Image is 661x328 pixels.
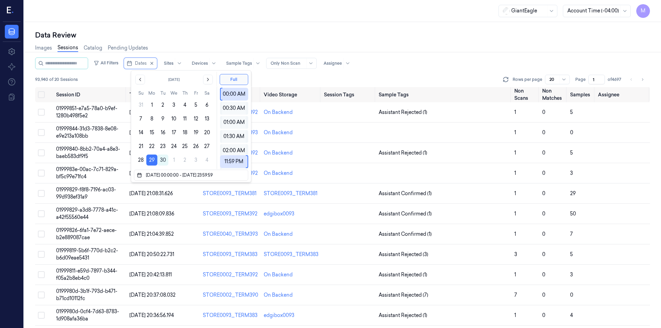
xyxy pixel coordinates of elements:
[222,88,246,100] div: 00:00 AM
[56,288,117,301] span: 0199980d-3b1f-793d-b471-b71cd10112fc
[222,144,246,157] div: 02:00 AM
[570,251,573,257] span: 5
[135,141,146,152] button: Sunday, September 21st, 2025
[264,190,317,197] div: STORE0093_TERM381
[135,90,212,166] table: September 2025
[38,271,45,278] button: Select row
[135,99,146,110] button: Sunday, August 31st, 2025
[157,127,168,138] button: Tuesday, September 16th, 2025
[638,75,647,84] button: Go to next page
[190,99,201,110] button: Friday, September 5th, 2025
[264,149,293,157] div: On Backend
[514,170,516,176] span: 1
[157,155,168,166] button: Today, Tuesday, September 30th, 2025
[53,87,127,102] th: Session ID
[379,312,427,319] span: Assistant Rejected (1)
[179,127,190,138] button: Thursday, September 18th, 2025
[264,109,293,116] div: On Backend
[636,4,650,18] button: M
[135,60,147,66] span: Dates
[514,190,516,197] span: 1
[129,129,171,136] span: [DATE] 21:37:10.121
[542,211,545,217] span: 0
[179,141,190,152] button: Thursday, September 25th, 2025
[129,251,174,257] span: [DATE] 20:50:22.731
[222,102,246,115] div: 00:30 AM
[570,292,573,298] span: 0
[168,113,179,124] button: Wednesday, September 10th, 2025
[168,155,179,166] button: Wednesday, October 1st, 2025
[514,312,516,318] span: 1
[514,231,516,237] span: 1
[222,130,246,143] div: 01:30 AM
[35,76,78,83] span: 93,940 of 20 Sessions
[264,231,293,238] div: On Backend
[201,99,212,110] button: Saturday, September 6th, 2025
[379,231,432,238] span: Assistant Confirmed (1)
[56,247,118,261] span: 01999819-5b6f-770d-b2c2-b6d09eae5431
[379,190,432,197] span: Assistant Confirmed (1)
[514,129,516,136] span: 1
[512,87,539,102] th: Non Scans
[35,30,650,40] div: Data Review
[222,155,245,168] div: 11:59 PM
[56,187,116,200] span: 01999829-f8f8-7196-ac03-99d938ef31a9
[179,99,190,110] button: Thursday, September 4th, 2025
[542,129,545,136] span: 0
[146,141,157,152] button: Monday, September 22nd, 2025
[56,207,118,220] span: 01999829-a3d8-7778-a41c-a42f55560e44
[38,210,45,217] button: Select row
[56,268,117,281] span: 01999811-e59d-7897-b344-f05a2b8eb4c0
[168,90,179,97] th: Wednesday
[135,113,146,124] button: Sunday, September 7th, 2025
[35,44,52,52] a: Images
[57,44,78,52] a: Sessions
[203,292,258,299] div: STORE0002_TERM390
[203,271,258,278] div: STORE0002_TERM392
[108,44,148,52] a: Pending Updates
[129,109,174,115] span: [DATE] 21:52:08.639
[542,170,545,176] span: 0
[149,75,199,84] button: [DATE]
[570,150,573,156] span: 5
[135,127,146,138] button: Sunday, September 14th, 2025
[264,129,293,136] div: On Backend
[220,74,248,85] button: Full
[514,150,516,156] span: 1
[542,150,545,156] span: 0
[514,109,516,115] span: 1
[124,58,157,69] button: Dates
[264,292,293,299] div: On Backend
[129,272,172,278] span: [DATE] 20:42:13.811
[38,91,45,98] button: Select all
[203,251,258,258] div: STORE0093_TERM383
[201,127,212,138] button: Saturday, September 20th, 2025
[38,149,45,156] button: Select row
[38,251,45,258] button: Select row
[56,308,119,322] span: 0199980d-0cf4-7d63-8783-1d908afa36ba
[129,190,173,197] span: [DATE] 21:08:31.626
[201,155,212,166] button: Saturday, October 4th, 2025
[379,292,428,299] span: Assistant Rejected (7)
[203,210,258,218] div: STORE0093_TERM392
[514,211,516,217] span: 1
[570,312,573,318] span: 4
[376,87,512,102] th: Sample Tags
[542,190,545,197] span: 0
[146,113,157,124] button: Monday, September 8th, 2025
[38,231,45,237] button: Select row
[264,271,293,278] div: On Backend
[146,99,157,110] button: Monday, September 1st, 2025
[129,231,174,237] span: [DATE] 21:04:39.852
[542,312,545,318] span: 0
[570,231,573,237] span: 7
[379,149,427,157] span: Assistant Rejected (1)
[264,251,318,258] div: STORE0093_TERM383
[56,146,120,159] span: 01999840-8bb2-70a4-a8e3-baeb583df9f5
[539,87,567,102] th: Non Matches
[168,141,179,152] button: Wednesday, September 24th, 2025
[321,87,376,102] th: Session Tags
[179,113,190,124] button: Thursday, September 11th, 2025
[129,150,173,156] span: [DATE] 21:33:10.970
